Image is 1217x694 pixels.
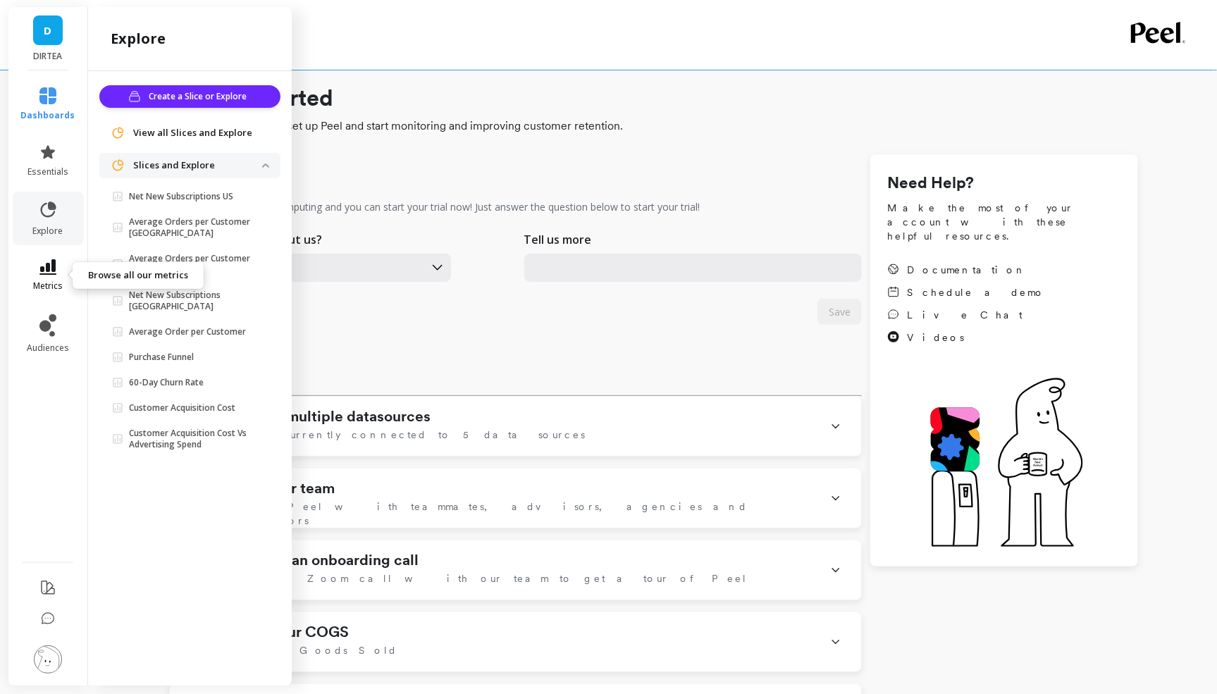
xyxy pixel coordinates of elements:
span: D [44,23,52,39]
p: Average Orders per Customer [GEOGRAPHIC_DATA] [129,216,262,239]
p: Your data has finished computing and you can start your trial now! Just answer the question below... [169,200,700,214]
span: Everything you need to set up Peel and start monitoring and improving customer retention. [169,118,1138,135]
span: Cost of Goods Sold [223,643,397,657]
span: Create a Slice or Explore [149,89,251,104]
p: Purchase Funnel [129,352,194,363]
img: down caret icon [262,163,269,168]
span: essentials [27,166,68,178]
p: Tell us more [524,231,592,248]
img: navigation item icon [111,159,125,173]
h1: Schedule an onboarding call [223,552,419,569]
span: explore [33,225,63,237]
p: Slices and Explore [133,159,262,173]
p: Average Order per Customer [129,326,246,337]
p: Net New Subscriptions US [129,191,233,202]
a: Schedule a demo [887,285,1045,299]
span: metrics [33,280,63,292]
span: Live Chat [907,308,1023,322]
span: Make the most of your account with these helpful resources. [887,201,1121,243]
button: Create a Slice or Explore [99,85,280,108]
span: Schedule a demo [907,285,1045,299]
span: Videos [907,330,964,345]
p: 60-Day Churn Rate [129,377,204,388]
h1: Connect multiple datasources [223,408,431,425]
img: profile picture [34,645,62,674]
p: DIRTEA [23,51,74,62]
img: navigation item icon [111,126,125,140]
h1: Need Help? [887,171,1121,195]
span: Documentation [907,263,1027,277]
p: Average Orders per Customer US [129,253,262,275]
span: Share Peel with teammates, advisors, agencies and investors [223,500,813,528]
h2: explore [111,29,166,49]
h1: Getting Started [169,81,1138,115]
p: Customer Acquisition Cost [129,402,235,414]
a: Videos [887,330,1045,345]
span: audiences [27,342,69,354]
span: dashboards [21,110,75,121]
span: We're currently connected to 5 data sources [223,428,585,442]
span: Book a Zoom call with our team to get a tour of Peel [223,571,748,585]
a: Documentation [887,263,1045,277]
span: View all Slices and Explore [133,126,252,140]
p: Net New Subscriptions [GEOGRAPHIC_DATA] [129,290,262,312]
p: Customer Acquisition Cost Vs Advertising Spend [129,428,262,450]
